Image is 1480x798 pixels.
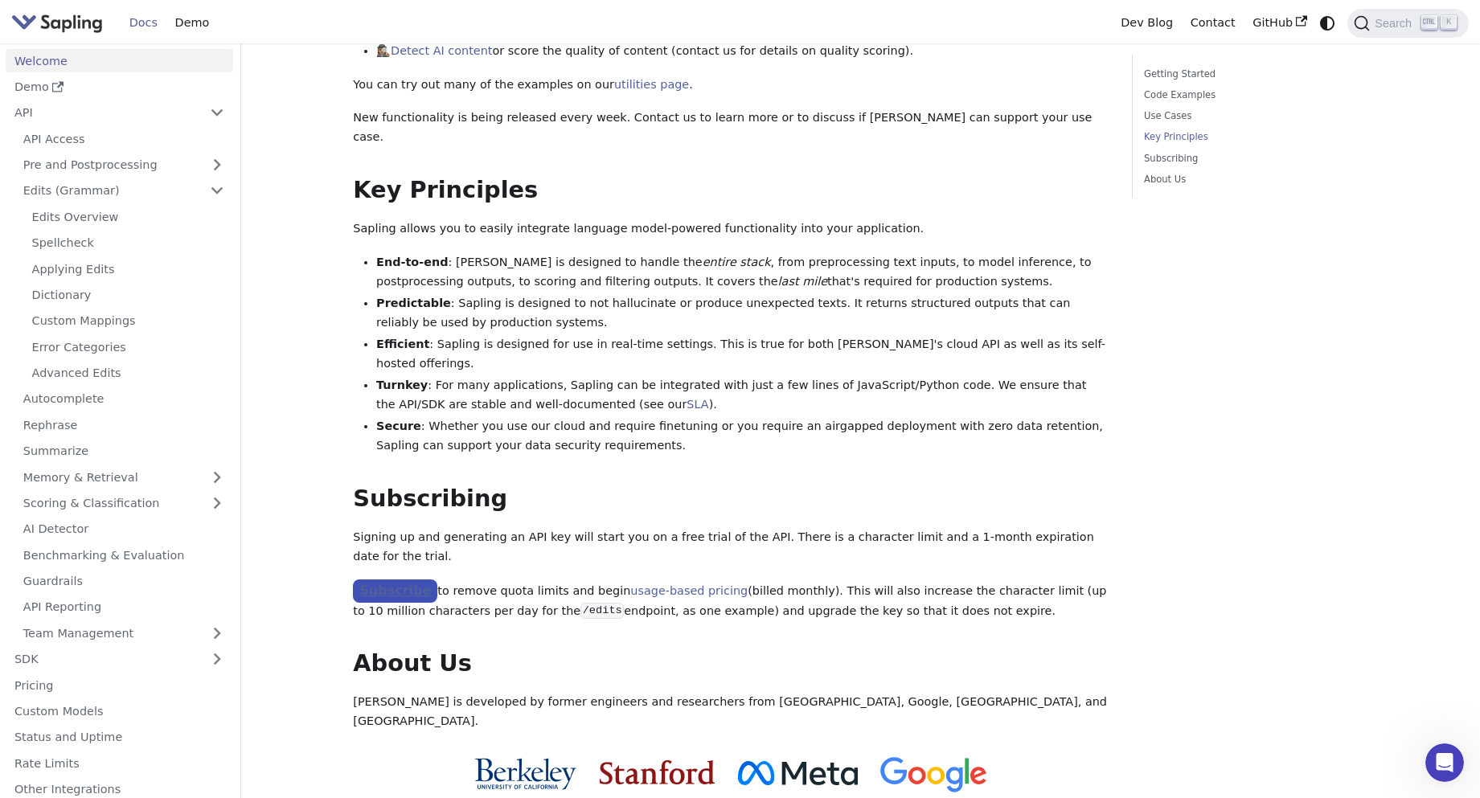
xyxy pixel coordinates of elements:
a: Welcome [6,49,233,72]
a: Dictionary [23,284,233,307]
a: Status and Uptime [6,726,233,749]
p: You can try out many of the examples on our . [353,76,1109,95]
code: /edits [580,603,624,619]
strong: Efficient [376,338,429,350]
a: Scoring & Classification [14,492,233,515]
a: Demo [6,76,233,99]
a: API Reporting [14,595,233,619]
img: Stanford [600,760,715,784]
img: Meta [738,761,858,785]
h2: About Us [353,649,1109,678]
strong: End-to-end [376,256,448,268]
a: usage-based pricing [630,584,748,597]
button: Switch between dark and light mode (currently system mode) [1316,11,1339,35]
iframe: Intercom live chat [1425,743,1464,782]
strong: Secure [376,419,421,432]
a: Use Cases [1144,108,1362,124]
kbd: K [1441,15,1457,30]
a: Dev Blog [1112,10,1181,35]
em: entire stack [703,256,771,268]
span: Search [1370,17,1421,30]
a: Rephrase [14,413,233,436]
a: Subscribe [353,579,437,603]
a: Custom Mappings [23,309,233,333]
li: : Whether you use our cloud and require finetuning or you require an airgapped deployment with ze... [376,417,1109,456]
p: Signing up and generating an API key will start you on a free trial of the API. There is a charac... [353,528,1109,567]
li: : Sapling is designed to not hallucinate or produce unexpected texts. It returns structured outpu... [376,294,1109,333]
button: Collapse sidebar category 'API' [201,101,233,125]
a: About Us [1144,172,1362,187]
a: Error Categories [23,335,233,358]
a: Pre and Postprocessing [14,153,233,177]
a: Edits (Grammar) [14,179,233,203]
p: [PERSON_NAME] is developed by former engineers and researchers from [GEOGRAPHIC_DATA], Google, [G... [353,693,1109,731]
a: Spellcheck [23,231,233,255]
a: API Access [14,127,233,150]
p: to remove quota limits and begin (billed monthly). This will also increase the character limit (u... [353,580,1109,620]
strong: Turnkey [376,379,428,391]
a: Guardrails [14,570,233,593]
li: : Sapling is designed for use in real-time settings. This is true for both [PERSON_NAME]'s cloud ... [376,335,1109,374]
a: Getting Started [1144,67,1362,82]
a: GitHub [1244,10,1315,35]
a: utilities page [614,78,689,91]
h2: Subscribing [353,485,1109,514]
strong: Predictable [376,297,451,309]
a: Subscribing [1144,151,1362,166]
button: Search (Ctrl+K) [1347,9,1468,38]
li: : [PERSON_NAME] is designed to handle the , from preprocessing text inputs, to model inference, t... [376,253,1109,292]
em: last mile [778,275,827,288]
a: Edits Overview [23,205,233,228]
a: Team Management [14,621,233,645]
a: Applying Edits [23,257,233,280]
img: Sapling.ai [11,11,103,35]
a: SDK [6,648,201,671]
a: Rate Limits [6,751,233,775]
a: AI Detector [14,518,233,541]
h2: Key Principles [353,176,1109,205]
a: Memory & Retrieval [14,465,233,489]
a: SLA [687,398,708,411]
a: Autocomplete [14,387,233,411]
a: API [6,101,201,125]
a: Custom Models [6,700,233,723]
a: Advanced Edits [23,362,233,385]
img: Cal [474,758,576,790]
p: New functionality is being released every week. Contact us to learn more or to discuss if [PERSON... [353,108,1109,147]
a: Demo [166,10,218,35]
a: Key Principles [1144,129,1362,145]
a: Sapling.ai [11,11,109,35]
button: Expand sidebar category 'SDK' [201,648,233,671]
a: Pricing [6,673,233,697]
p: Sapling allows you to easily integrate language model-powered functionality into your application. [353,219,1109,239]
img: Google [880,757,987,793]
a: Benchmarking & Evaluation [14,543,233,567]
a: Contact [1182,10,1244,35]
li: 🕵🏽‍♀️ or score the quality of content (contact us for details on quality scoring). [376,42,1109,61]
a: Summarize [14,440,233,463]
li: : For many applications, Sapling can be integrated with just a few lines of JavaScript/Python cod... [376,376,1109,415]
a: Detect AI content [391,44,492,57]
a: Docs [121,10,166,35]
a: Code Examples [1144,88,1362,103]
